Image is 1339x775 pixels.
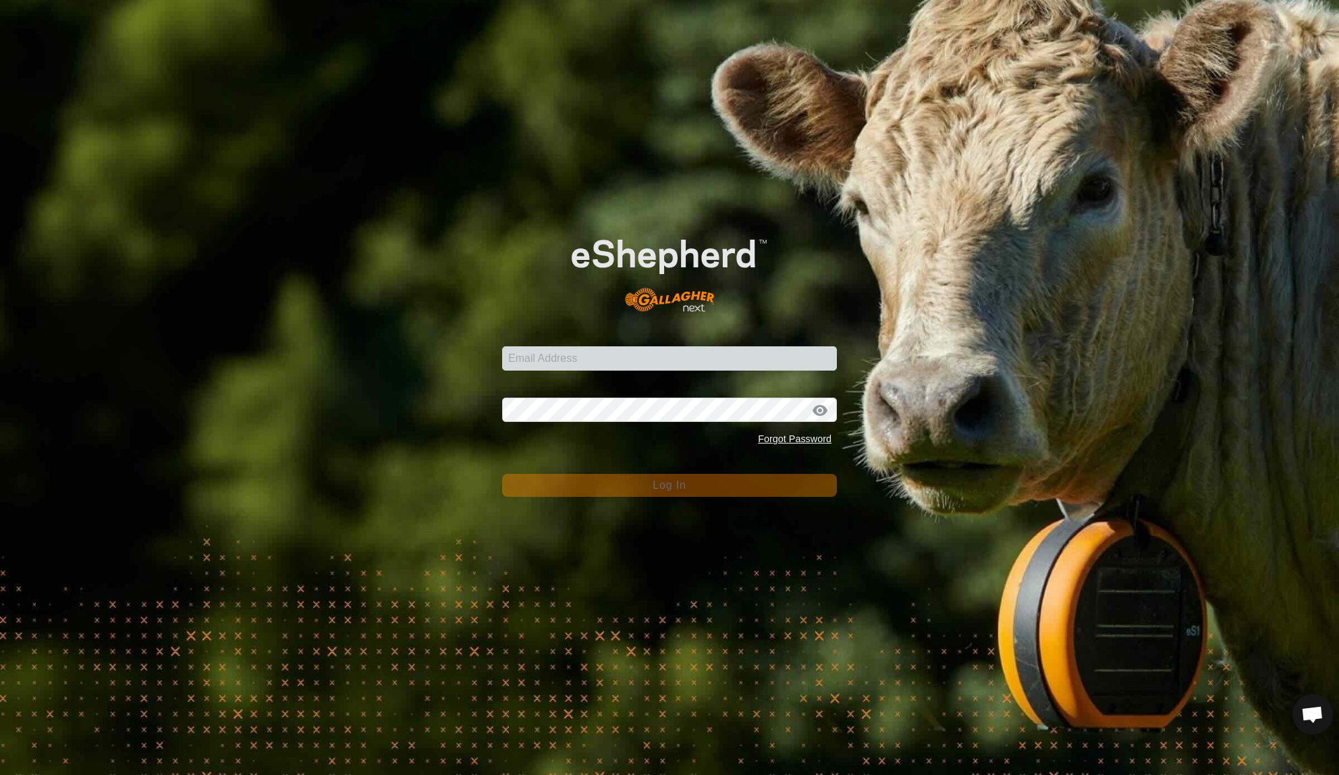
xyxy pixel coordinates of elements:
[758,433,831,444] a: Forgot Password
[536,211,804,325] img: E-shepherd Logo
[502,346,837,371] input: Email Address
[1292,694,1333,734] div: Open chat
[653,479,686,491] span: Log In
[502,474,837,497] button: Log In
